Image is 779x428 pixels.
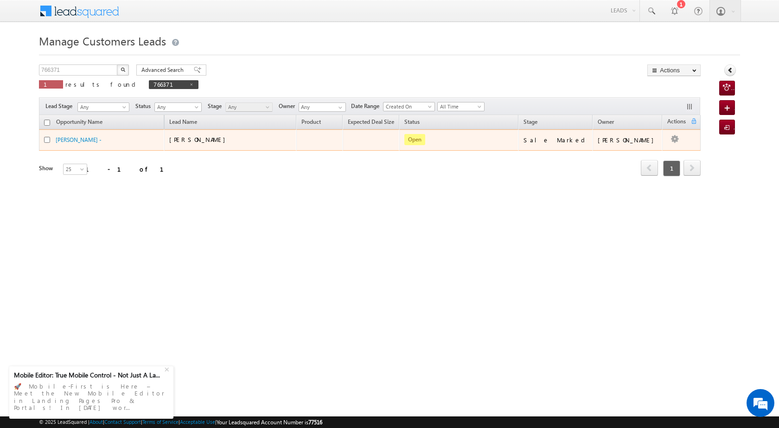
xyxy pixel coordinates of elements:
span: [PERSON_NAME] [169,135,230,143]
div: Sale Marked [524,136,588,144]
span: results found [65,80,139,88]
a: Acceptable Use [180,419,215,425]
span: Stage [524,118,537,125]
button: Actions [647,64,701,76]
a: Any [225,102,273,112]
a: 25 [63,164,87,175]
span: Any [78,103,126,111]
a: Show All Items [333,103,345,112]
span: 77516 [308,419,322,426]
a: next [683,161,701,176]
span: 766371 [153,80,185,88]
span: Expected Deal Size [348,118,394,125]
a: Stage [519,117,542,129]
span: © 2025 LeadSquared | | | | | [39,418,322,427]
a: [PERSON_NAME] - [56,136,102,143]
span: next [683,160,701,176]
a: About [89,419,103,425]
input: Type to Search [299,102,346,112]
a: All Time [437,102,485,111]
span: 25 [64,165,88,173]
span: Advanced Search [141,66,186,74]
div: [PERSON_NAME] [598,136,658,144]
span: Owner [598,118,614,125]
span: Lead Name [165,117,202,129]
span: Stage [208,102,225,110]
a: Terms of Service [142,419,179,425]
a: Contact Support [104,419,141,425]
span: Any [226,103,270,111]
div: Show [39,164,56,172]
a: Status [400,117,424,129]
span: Actions [663,116,690,128]
span: Owner [279,102,299,110]
span: Lead Stage [45,102,76,110]
a: Opportunity Name [51,117,107,129]
span: 1 [663,160,680,176]
span: Date Range [351,102,383,110]
div: 1 - 1 of 1 [85,164,175,174]
span: Manage Customers Leads [39,33,166,48]
span: Product [301,118,321,125]
span: Created On [383,102,432,111]
input: Check all records [44,120,50,126]
a: Created On [383,102,435,111]
a: Any [77,102,129,112]
span: prev [641,160,658,176]
span: Status [135,102,154,110]
div: Mobile Editor: True Mobile Control - Not Just A La... [14,371,163,379]
span: All Time [438,102,482,111]
a: Any [154,102,202,112]
div: 🚀 Mobile-First is Here – Meet the New Mobile Editor in Landing Pages Pro & Portals! In [DATE] wor... [14,380,169,414]
span: Your Leadsquared Account Number is [217,419,322,426]
span: Any [155,103,199,111]
a: prev [641,161,658,176]
a: Expected Deal Size [343,117,399,129]
div: + [162,363,173,374]
img: Search [121,67,125,72]
span: Open [404,134,425,145]
span: 1 [44,80,58,88]
span: Opportunity Name [56,118,102,125]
